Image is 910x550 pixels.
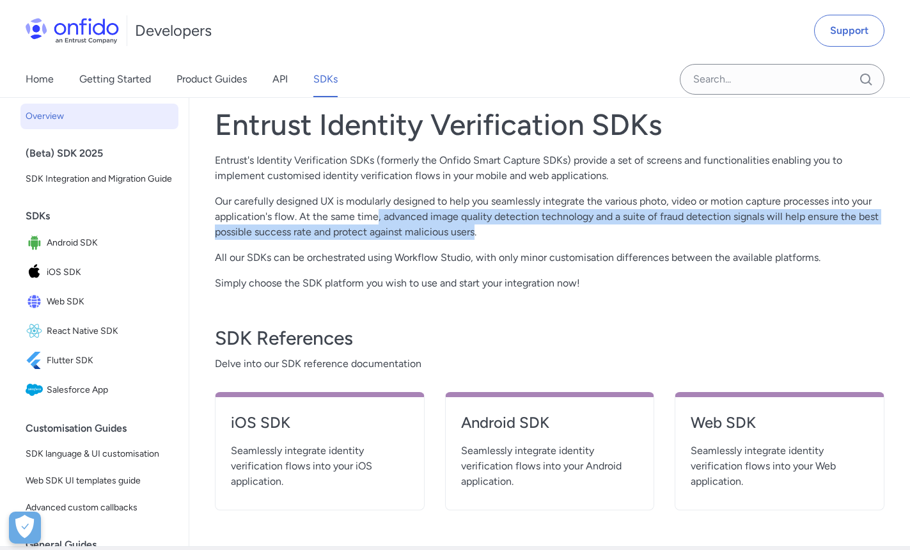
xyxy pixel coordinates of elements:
h4: Web SDK [691,412,868,433]
h1: Entrust Identity Verification SDKs [215,107,884,143]
a: Web SDK [691,412,868,443]
a: IconFlutter SDKFlutter SDK [20,347,178,375]
div: Cookie Preferences [9,512,41,544]
h3: SDK References [215,326,884,351]
span: Flutter SDK [47,352,173,370]
a: IconAndroid SDKAndroid SDK [20,229,178,257]
p: Simply choose the SDK platform you wish to use and start your integration now! [215,276,884,291]
input: Onfido search input field [680,64,884,95]
a: API [272,61,288,97]
a: SDKs [313,61,338,97]
span: SDK Integration and Migration Guide [26,171,173,187]
span: React Native SDK [47,322,173,340]
a: Home [26,61,54,97]
span: Advanced custom callbacks [26,500,173,515]
span: Seamlessly integrate identity verification flows into your Android application. [461,443,639,489]
a: Product Guides [177,61,247,97]
a: Advanced custom callbacks [20,495,178,521]
span: Web SDK UI templates guide [26,473,173,489]
span: Web SDK [47,293,173,311]
h4: iOS SDK [231,412,409,433]
h1: Developers [135,20,212,41]
div: SDKs [26,203,184,229]
span: SDK language & UI customisation [26,446,173,462]
img: IconWeb SDK [26,293,47,311]
a: Web SDK UI templates guide [20,468,178,494]
span: Overview [26,109,173,124]
img: IconSalesforce App [26,381,47,399]
button: Open Preferences [9,512,41,544]
p: All our SDKs can be orchestrated using Workflow Studio, with only minor customisation differences... [215,250,884,265]
div: Customisation Guides [26,416,184,441]
span: Android SDK [47,234,173,252]
span: Seamlessly integrate identity verification flows into your iOS application. [231,443,409,489]
a: SDK Integration and Migration Guide [20,166,178,192]
span: iOS SDK [47,263,173,281]
span: Delve into our SDK reference documentation [215,356,884,372]
span: Seamlessly integrate identity verification flows into your Web application. [691,443,868,489]
img: IconReact Native SDK [26,322,47,340]
a: IconReact Native SDKReact Native SDK [20,317,178,345]
a: Android SDK [461,412,639,443]
a: Support [814,15,884,47]
a: IconSalesforce AppSalesforce App [20,376,178,404]
a: SDK language & UI customisation [20,441,178,467]
a: iOS SDK [231,412,409,443]
h4: Android SDK [461,412,639,433]
a: IconWeb SDKWeb SDK [20,288,178,316]
p: Our carefully designed UX is modularly designed to help you seamlessly integrate the various phot... [215,194,884,240]
div: (Beta) SDK 2025 [26,141,184,166]
img: IconiOS SDK [26,263,47,281]
a: IconiOS SDKiOS SDK [20,258,178,287]
img: IconAndroid SDK [26,234,47,252]
p: Entrust's Identity Verification SDKs (formerly the Onfido Smart Capture SDKs) provide a set of sc... [215,153,884,184]
span: Salesforce App [47,381,173,399]
img: Onfido Logo [26,18,119,43]
a: Getting Started [79,61,151,97]
a: Overview [20,104,178,129]
img: IconFlutter SDK [26,352,47,370]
